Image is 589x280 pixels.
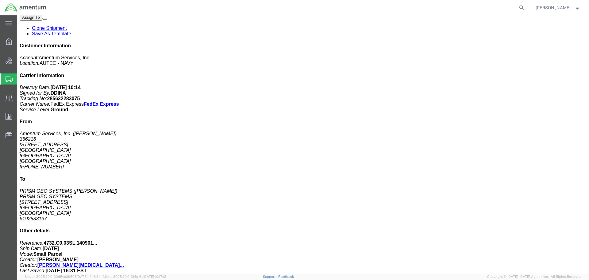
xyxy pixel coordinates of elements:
span: [DATE] 10:18:31 [77,275,100,278]
img: logo [4,3,47,12]
iframe: FS Legacy Container [17,15,589,274]
span: Ahmed Warraiat [536,4,571,11]
a: Feedback [278,275,294,278]
span: Copyright © [DATE]-[DATE] Agistix Inc., All Rights Reserved [487,274,582,279]
span: Server: 2025.20.0-32d5ea39505 [25,275,100,278]
span: [DATE] 10:17:12 [143,275,166,278]
a: Support [263,275,278,278]
span: Client: 2025.20.0-314a16e [102,275,166,278]
button: [PERSON_NAME] [535,4,581,11]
